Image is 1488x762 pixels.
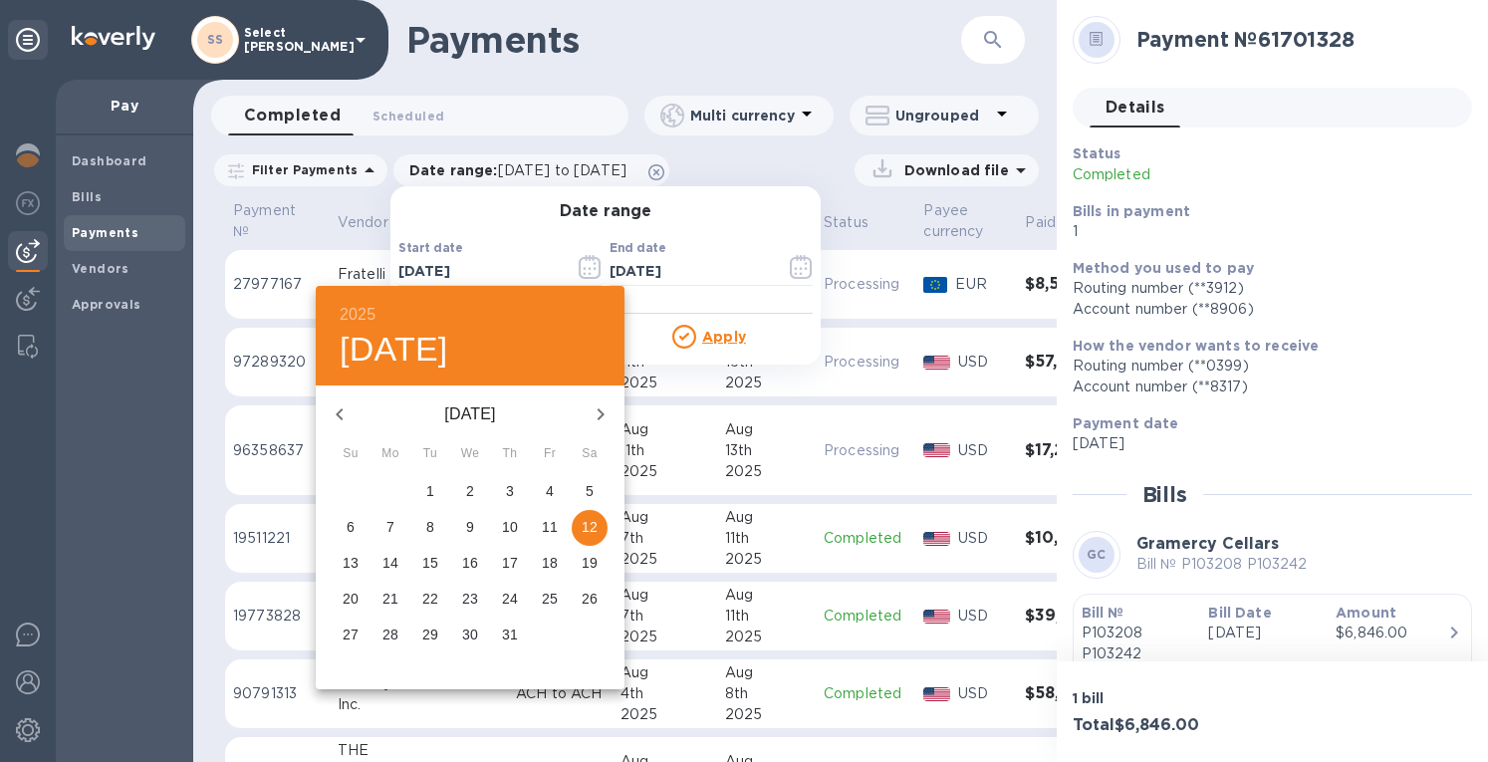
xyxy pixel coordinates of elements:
[572,474,608,510] button: 5
[333,444,369,464] span: Su
[412,582,448,618] button: 22
[412,546,448,582] button: 15
[333,546,369,582] button: 13
[452,474,488,510] button: 2
[452,510,488,546] button: 9
[506,481,514,501] p: 3
[532,510,568,546] button: 11
[492,510,528,546] button: 10
[466,517,474,537] p: 9
[422,589,438,609] p: 22
[382,625,398,644] p: 28
[426,517,434,537] p: 8
[542,553,558,573] p: 18
[343,589,359,609] p: 20
[582,589,598,609] p: 26
[502,589,518,609] p: 24
[542,517,558,537] p: 11
[333,510,369,546] button: 6
[466,481,474,501] p: 2
[412,510,448,546] button: 8
[333,618,369,653] button: 27
[542,589,558,609] p: 25
[372,618,408,653] button: 28
[412,618,448,653] button: 29
[546,481,554,501] p: 4
[452,582,488,618] button: 23
[462,625,478,644] p: 30
[347,517,355,537] p: 6
[532,444,568,464] span: Fr
[340,329,448,371] button: [DATE]
[572,546,608,582] button: 19
[426,481,434,501] p: 1
[372,582,408,618] button: 21
[502,553,518,573] p: 17
[492,618,528,653] button: 31
[452,444,488,464] span: We
[572,444,608,464] span: Sa
[382,589,398,609] p: 21
[340,301,375,329] button: 2025
[422,553,438,573] p: 15
[462,553,478,573] p: 16
[572,510,608,546] button: 12
[364,402,577,426] p: [DATE]
[586,481,594,501] p: 5
[532,546,568,582] button: 18
[333,582,369,618] button: 20
[492,444,528,464] span: Th
[532,474,568,510] button: 4
[343,553,359,573] p: 13
[422,625,438,644] p: 29
[492,582,528,618] button: 24
[502,625,518,644] p: 31
[412,444,448,464] span: Tu
[372,546,408,582] button: 14
[582,553,598,573] p: 19
[492,474,528,510] button: 3
[412,474,448,510] button: 1
[452,618,488,653] button: 30
[452,546,488,582] button: 16
[492,546,528,582] button: 17
[343,625,359,644] p: 27
[382,553,398,573] p: 14
[582,517,598,537] p: 12
[462,589,478,609] p: 23
[572,582,608,618] button: 26
[502,517,518,537] p: 10
[532,582,568,618] button: 25
[372,510,408,546] button: 7
[386,517,394,537] p: 7
[372,444,408,464] span: Mo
